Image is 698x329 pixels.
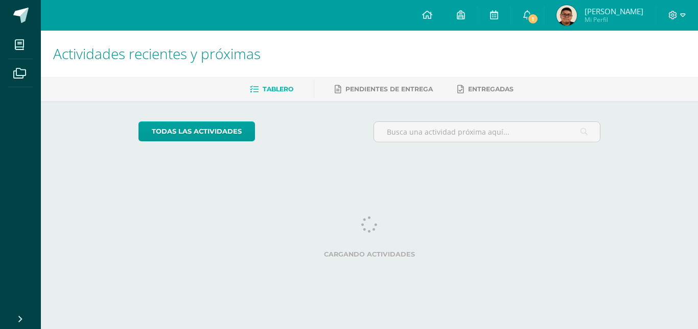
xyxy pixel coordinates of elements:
[138,250,601,258] label: Cargando actividades
[556,5,577,26] img: c65df386b2042f7b030c2dd4227f113b.png
[374,122,600,142] input: Busca una actividad próxima aquí...
[138,121,255,141] a: todas las Actividades
[345,85,433,93] span: Pendientes de entrega
[585,15,643,24] span: Mi Perfil
[335,81,433,97] a: Pendientes de entrega
[263,85,293,93] span: Tablero
[250,81,293,97] a: Tablero
[527,13,539,24] span: 1
[468,85,514,93] span: Entregadas
[53,44,261,63] span: Actividades recientes y próximas
[457,81,514,97] a: Entregadas
[585,6,643,16] span: [PERSON_NAME]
